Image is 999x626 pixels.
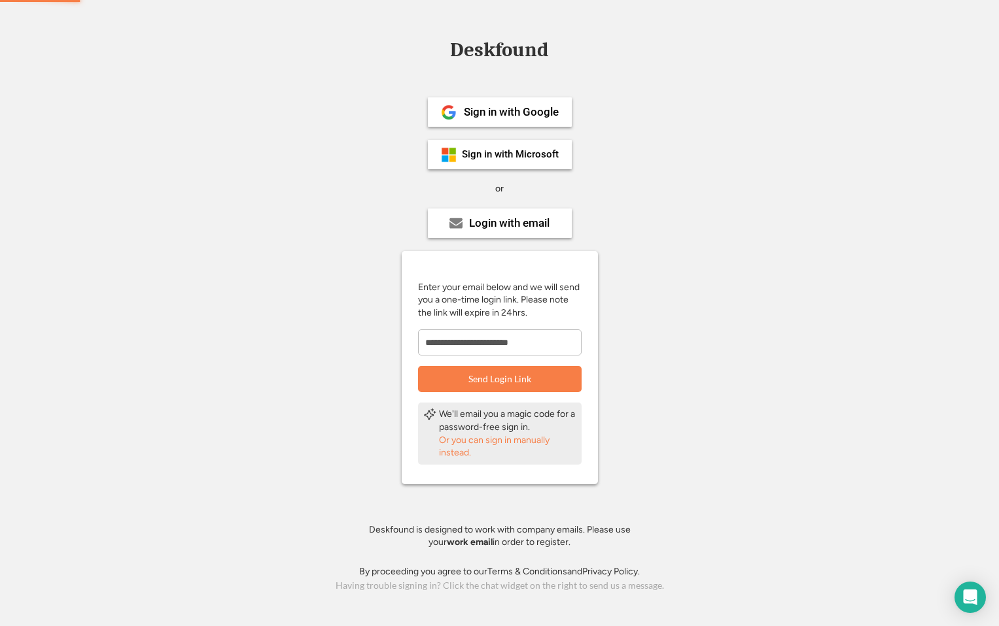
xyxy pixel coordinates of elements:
[444,40,555,60] div: Deskfound
[464,107,559,118] div: Sign in with Google
[418,366,582,392] button: Send Login Link
[955,582,986,613] div: Open Intercom Messenger
[359,565,640,578] div: By proceeding you agree to our and
[439,408,576,433] div: We'll email you a magic code for a password-free sign in.
[495,182,504,195] div: or
[447,536,493,548] strong: work email
[441,105,457,120] img: 1024px-Google__G__Logo.svg.png
[462,150,559,159] div: Sign in with Microsoft
[582,566,640,577] a: Privacy Policy.
[487,566,567,577] a: Terms & Conditions
[418,281,582,320] div: Enter your email below and we will send you a one-time login link. Please note the link will expi...
[469,218,550,229] div: Login with email
[439,434,576,459] div: Or you can sign in manually instead.
[441,147,457,163] img: ms-symbollockup_mssymbol_19.png
[353,523,647,549] div: Deskfound is designed to work with company emails. Please use your in order to register.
